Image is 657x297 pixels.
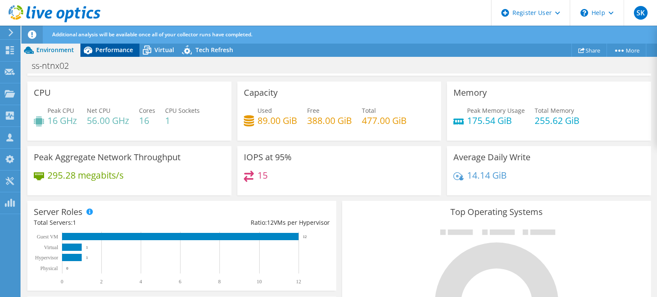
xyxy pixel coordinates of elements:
span: Cores [139,106,155,115]
h4: 89.00 GiB [257,116,297,125]
h3: CPU [34,88,51,97]
text: 4 [139,279,142,285]
text: 0 [66,266,68,271]
span: SK [634,6,648,20]
h3: Average Daily Write [453,153,530,162]
span: Additional analysis will be available once all of your collector runs have completed. [52,31,252,38]
a: Share [571,44,607,57]
h4: 1 [165,116,200,125]
h1: ss-ntnx02 [28,61,82,71]
h4: 56.00 GHz [87,116,129,125]
a: More [607,44,646,57]
span: Used [257,106,272,115]
text: Physical [40,265,58,271]
h4: 16 GHz [47,116,77,125]
span: Total [362,106,376,115]
span: Peak Memory Usage [467,106,525,115]
h4: 16 [139,116,155,125]
h4: 255.62 GiB [535,116,580,125]
span: Virtual [154,46,174,54]
text: 10 [257,279,262,285]
span: Net CPU [87,106,110,115]
h3: Top Operating Systems [349,207,645,217]
svg: \n [580,9,588,17]
h4: 295.28 megabits/s [47,171,124,180]
span: 1 [73,218,76,226]
h3: Peak Aggregate Network Throughput [34,153,181,162]
text: 1 [86,256,88,260]
text: Virtual [44,244,59,250]
h4: 175.54 GiB [467,116,525,125]
text: 1 [86,245,88,250]
h3: Server Roles [34,207,83,217]
h4: 388.00 GiB [307,116,352,125]
h3: IOPS at 95% [244,153,292,162]
span: Total Memory [535,106,574,115]
text: Hypervisor [35,255,58,261]
text: 2 [100,279,103,285]
text: 6 [179,279,181,285]
span: Peak CPU [47,106,74,115]
span: 12 [267,218,274,226]
h4: 14.14 GiB [467,171,507,180]
span: Performance [95,46,133,54]
span: Environment [36,46,74,54]
h4: 15 [257,171,268,180]
span: Free [307,106,320,115]
text: 0 [61,279,63,285]
div: Ratio: VMs per Hypervisor [182,218,330,227]
h3: Capacity [244,88,278,97]
h3: Memory [453,88,487,97]
h4: 477.00 GiB [362,116,407,125]
span: CPU Sockets [165,106,200,115]
text: 12 [296,279,301,285]
text: 8 [218,279,221,285]
span: Tech Refresh [195,46,233,54]
text: 12 [303,235,307,239]
div: Total Servers: [34,218,182,227]
text: Guest VM [37,234,58,240]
